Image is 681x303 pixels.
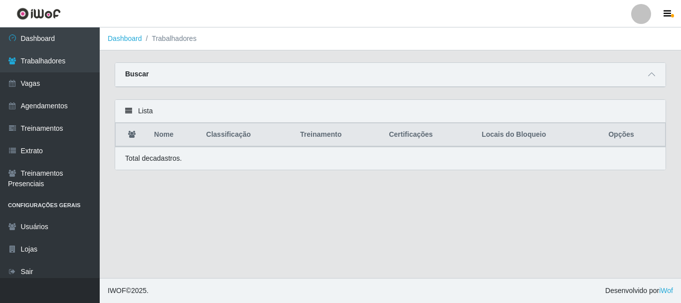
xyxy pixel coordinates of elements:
span: © 2025 . [108,286,149,296]
th: Opções [602,123,665,147]
li: Trabalhadores [142,33,197,44]
span: Desenvolvido por [605,286,673,296]
span: IWOF [108,287,126,295]
img: CoreUI Logo [16,7,61,20]
th: Classificação [200,123,295,147]
th: Locais do Bloqueio [476,123,602,147]
th: Treinamento [294,123,383,147]
th: Certificações [383,123,476,147]
a: Dashboard [108,34,142,42]
nav: breadcrumb [100,27,681,50]
a: iWof [659,287,673,295]
div: Lista [115,100,666,123]
strong: Buscar [125,70,149,78]
th: Nome [148,123,200,147]
p: Total de cadastros. [125,153,182,164]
